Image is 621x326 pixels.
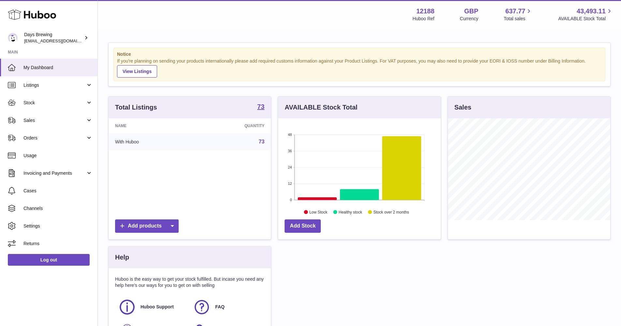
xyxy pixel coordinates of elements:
span: Cases [23,188,93,194]
a: FAQ [193,298,261,316]
text: 36 [288,149,292,153]
strong: 73 [257,103,264,110]
text: 24 [288,165,292,169]
div: Huboo Ref [413,16,435,22]
text: Healthy stock [339,210,362,214]
a: Log out [8,254,90,266]
span: Returns [23,241,93,247]
span: Total sales [504,16,533,22]
img: victoria@daysbrewing.com [8,33,18,43]
strong: GBP [464,7,478,16]
span: Sales [23,117,86,124]
h3: Sales [454,103,471,112]
div: Days Brewing [24,32,83,44]
span: My Dashboard [23,65,93,71]
text: 12 [288,182,292,185]
span: 637.77 [505,7,525,16]
span: Listings [23,82,86,88]
span: Huboo Support [140,304,174,310]
h3: Total Listings [115,103,157,112]
a: View Listings [117,65,157,78]
span: [EMAIL_ADDRESS][DOMAIN_NAME] [24,38,96,43]
div: Currency [460,16,479,22]
span: Channels [23,205,93,212]
span: Orders [23,135,86,141]
span: Usage [23,153,93,159]
a: Huboo Support [118,298,186,316]
a: 73 [259,139,265,144]
span: AVAILABLE Stock Total [558,16,613,22]
a: 637.77 Total sales [504,7,533,22]
strong: Notice [117,51,602,57]
th: Name [109,118,194,133]
span: FAQ [215,304,225,310]
strong: 12188 [416,7,435,16]
h3: AVAILABLE Stock Total [285,103,357,112]
a: Add products [115,219,179,233]
span: 43,493.11 [577,7,606,16]
div: If you're planning on sending your products internationally please add required customs informati... [117,58,602,78]
a: 73 [257,103,264,111]
text: Stock over 2 months [374,210,409,214]
a: 43,493.11 AVAILABLE Stock Total [558,7,613,22]
text: 48 [288,133,292,137]
text: 0 [290,198,292,202]
a: Add Stock [285,219,321,233]
span: Invoicing and Payments [23,170,86,176]
th: Quantity [194,118,271,133]
span: Stock [23,100,86,106]
p: Huboo is the easy way to get your stock fulfilled. But incase you need any help here's our ways f... [115,276,264,289]
span: Settings [23,223,93,229]
text: Low Stock [309,210,328,214]
h3: Help [115,253,129,262]
td: With Huboo [109,133,194,150]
